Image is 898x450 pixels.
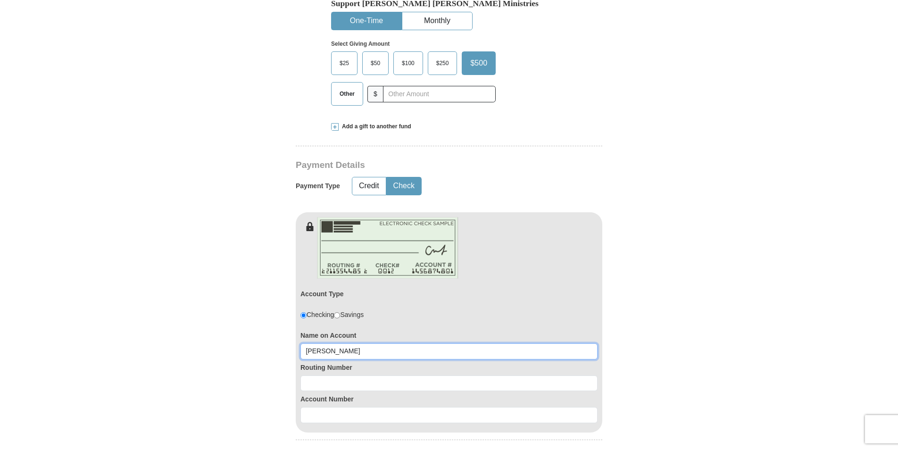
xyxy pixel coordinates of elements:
[300,394,598,404] label: Account Number
[432,56,454,70] span: $250
[352,177,386,195] button: Credit
[300,331,598,340] label: Name on Account
[331,41,390,47] strong: Select Giving Amount
[332,12,401,30] button: One-Time
[317,217,458,279] img: check-en.png
[300,289,344,299] label: Account Type
[339,123,411,131] span: Add a gift to another fund
[466,56,492,70] span: $500
[387,177,421,195] button: Check
[383,86,496,102] input: Other Amount
[296,160,536,171] h3: Payment Details
[335,56,354,70] span: $25
[296,182,340,190] h5: Payment Type
[397,56,419,70] span: $100
[300,310,364,319] div: Checking Savings
[367,86,383,102] span: $
[366,56,385,70] span: $50
[300,363,598,372] label: Routing Number
[402,12,472,30] button: Monthly
[335,87,359,101] span: Other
